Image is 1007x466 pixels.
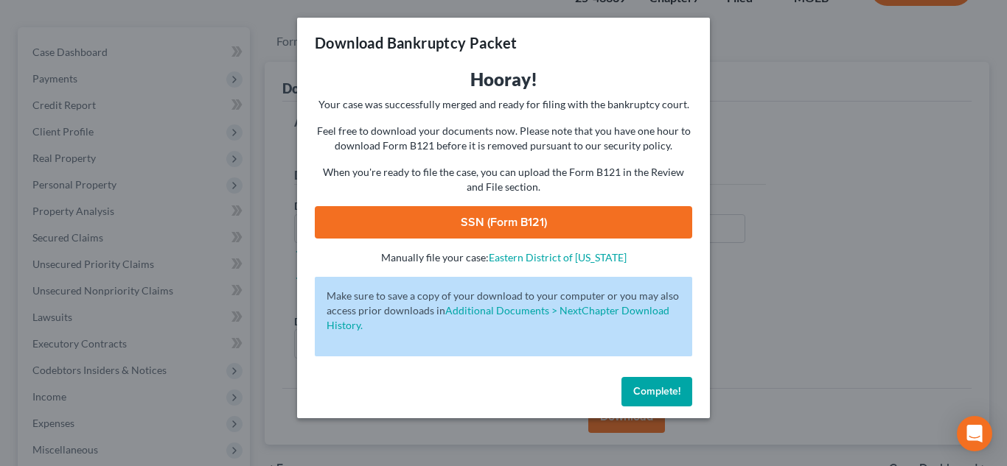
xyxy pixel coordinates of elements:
[315,68,692,91] h3: Hooray!
[327,289,680,333] p: Make sure to save a copy of your download to your computer or you may also access prior downloads in
[489,251,627,264] a: Eastern District of [US_STATE]
[315,97,692,112] p: Your case was successfully merged and ready for filing with the bankruptcy court.
[633,385,680,398] span: Complete!
[621,377,692,406] button: Complete!
[957,416,992,451] div: Open Intercom Messenger
[315,250,692,265] p: Manually file your case:
[327,304,669,331] a: Additional Documents > NextChapter Download History.
[315,32,517,53] h3: Download Bankruptcy Packet
[315,206,692,239] a: SSN (Form B121)
[315,165,692,194] p: When you're ready to file the case, you can upload the Form B121 in the Review and File section.
[315,124,692,153] p: Feel free to download your documents now. Please note that you have one hour to download Form B12...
